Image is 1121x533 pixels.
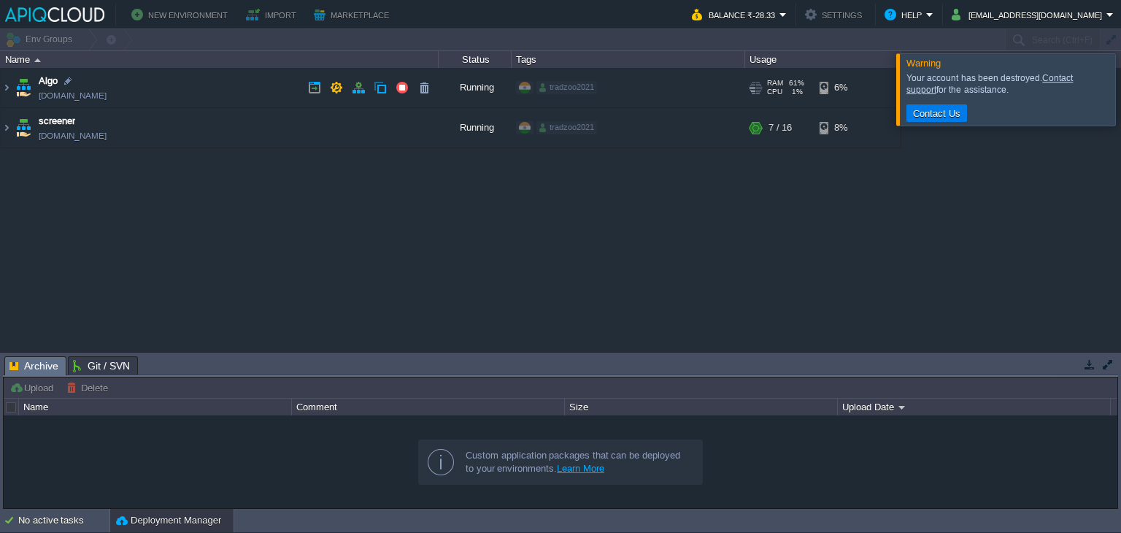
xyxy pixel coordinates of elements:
span: RAM [767,79,783,88]
a: screener [39,114,75,129]
a: [DOMAIN_NAME] [39,88,107,103]
span: CPU [767,88,782,96]
div: Status [439,51,511,68]
button: Upload [9,381,58,394]
div: 7 / 16 [768,108,792,147]
div: Size [566,399,837,415]
img: AMDAwAAAACH5BAEAAAAALAAAAAABAAEAAAICRAEAOw== [1,108,12,147]
button: Balance ₹-28.33 [692,6,779,23]
button: Contact Us [909,107,965,120]
a: [DOMAIN_NAME] [39,129,107,143]
span: Git / SVN [73,357,130,375]
button: Import [246,6,301,23]
div: 6% [820,68,867,107]
button: Settings [805,6,866,23]
div: tradzoo2021 [536,81,597,94]
button: Delete [66,381,112,394]
button: New Environment [131,6,232,23]
a: Algo [39,74,58,88]
div: Upload Date [839,399,1110,415]
img: APIQCloud [5,7,104,22]
button: Deployment Manager [116,513,221,528]
div: Comment [293,399,564,415]
div: Custom application packages that can be deployed to your environments. [466,449,690,475]
div: Name [1,51,438,68]
div: Tags [512,51,744,68]
div: Name [20,399,291,415]
button: Help [885,6,926,23]
button: [EMAIL_ADDRESS][DOMAIN_NAME] [952,6,1106,23]
img: AMDAwAAAACH5BAEAAAAALAAAAAABAAEAAAICRAEAOw== [34,58,41,62]
span: Archive [9,357,58,375]
img: AMDAwAAAACH5BAEAAAAALAAAAAABAAEAAAICRAEAOw== [13,68,34,107]
span: Warning [906,58,941,69]
div: Running [439,68,512,107]
div: Usage [746,51,900,68]
img: AMDAwAAAACH5BAEAAAAALAAAAAABAAEAAAICRAEAOw== [1,68,12,107]
span: 61% [789,79,804,88]
img: AMDAwAAAACH5BAEAAAAALAAAAAABAAEAAAICRAEAOw== [13,108,34,147]
span: 1% [788,88,803,96]
div: No active tasks [18,509,109,532]
a: Learn More [557,463,604,474]
div: tradzoo2021 [536,121,597,134]
button: Marketplace [314,6,393,23]
div: Running [439,108,512,147]
div: 8% [820,108,867,147]
div: Your account has been destroyed. for the assistance. [906,72,1112,96]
